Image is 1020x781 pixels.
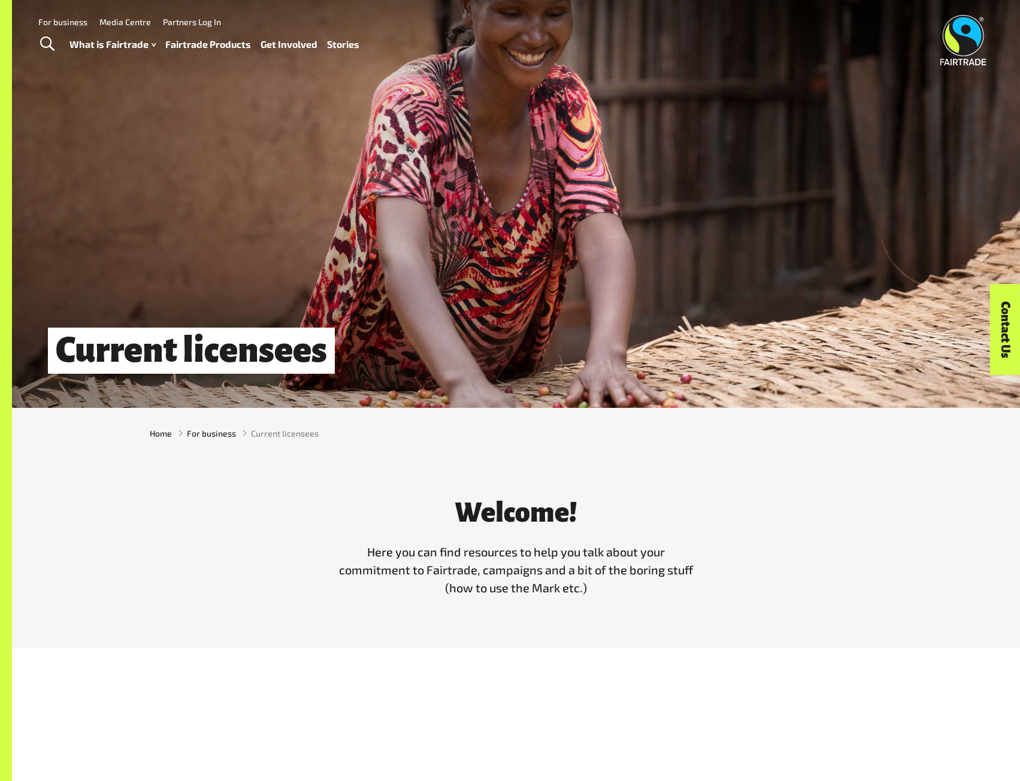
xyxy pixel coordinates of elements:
[48,328,335,374] h1: Current licensees
[163,17,221,27] a: Partners Log In
[940,15,986,65] img: Fairtrade Australia New Zealand logo
[165,36,251,53] a: Fairtrade Products
[69,36,156,53] a: What is Fairtrade
[337,498,696,528] h3: Welcome!
[261,36,317,53] a: Get Involved
[99,17,151,27] a: Media Centre
[150,427,172,440] a: Home
[327,36,359,53] a: Stories
[38,17,87,27] a: For business
[339,544,693,595] span: Here you can find resources to help you talk about your commitment to Fairtrade, campaigns and a ...
[32,29,62,59] a: Toggle Search
[251,427,319,440] span: Current licensees
[187,427,236,440] a: For business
